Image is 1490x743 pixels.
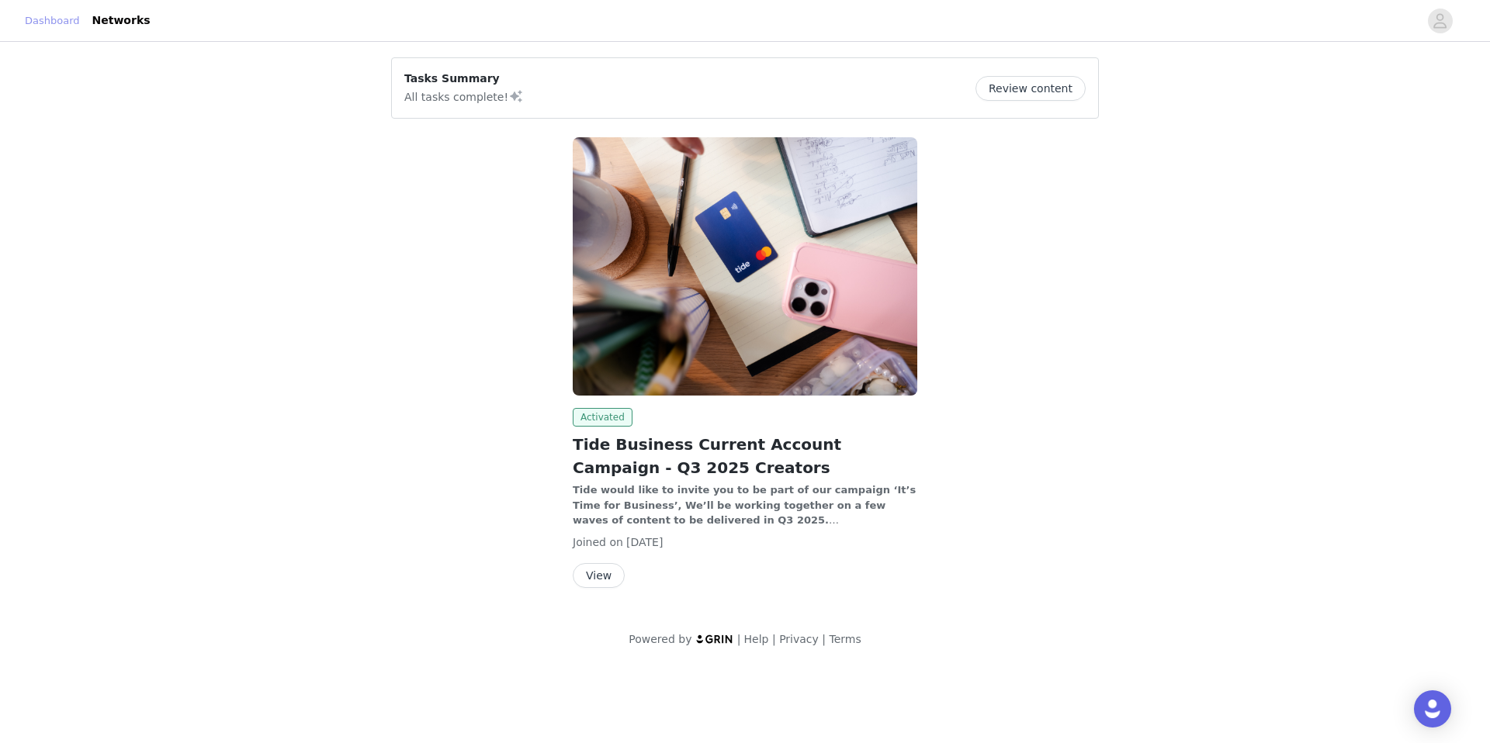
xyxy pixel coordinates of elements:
button: Review content [975,76,1086,101]
a: Privacy [779,633,819,645]
div: Open Intercom Messenger [1414,690,1451,727]
a: Help [744,633,769,645]
span: [DATE] [626,536,663,548]
span: Joined on [573,536,623,548]
span: | [822,633,826,645]
a: Dashboard [25,13,80,29]
span: Activated [573,408,632,427]
img: logo [695,634,734,644]
button: View [573,563,625,588]
p: All tasks complete! [404,87,524,105]
span: | [772,633,776,645]
a: Networks [83,3,160,38]
div: avatar [1433,9,1447,33]
span: | [737,633,741,645]
strong: Tide would like to invite you to be part of our campaign ‘It’s Time for Business’, We’ll be worki... [573,484,916,526]
span: Powered by [629,633,691,645]
p: Tasks Summary [404,71,524,87]
a: View [573,570,625,582]
h2: Tide Business Current Account Campaign - Q3 2025 Creators [573,433,917,479]
a: Terms [829,633,861,645]
img: Tide Business [573,137,917,396]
